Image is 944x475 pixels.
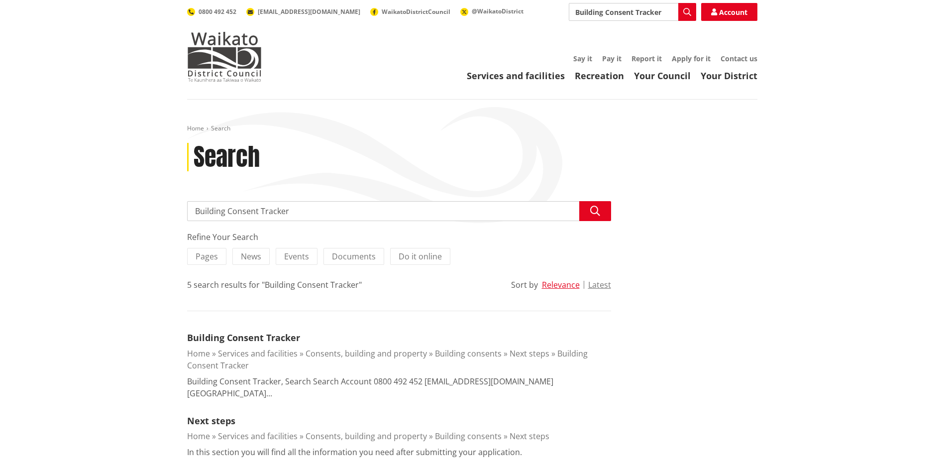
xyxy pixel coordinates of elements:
[187,124,204,132] a: Home
[569,3,696,21] input: Search input
[187,332,300,344] a: Building Consent Tracker
[194,143,260,172] h1: Search
[187,415,235,427] a: Next steps
[472,7,524,15] span: @WaikatoDistrict
[573,54,592,63] a: Say it
[187,7,236,16] a: 0800 492 452
[284,251,309,262] span: Events
[258,7,360,16] span: [EMAIL_ADDRESS][DOMAIN_NAME]
[187,32,262,82] img: Waikato District Council - Te Kaunihera aa Takiwaa o Waikato
[211,124,230,132] span: Search
[187,375,611,399] p: Building Consent Tracker, Search Search Account 0800 492 452 [EMAIL_ADDRESS][DOMAIN_NAME] [GEOGRA...
[370,7,450,16] a: WaikatoDistrictCouncil
[306,431,427,442] a: Consents, building and property
[187,279,362,291] div: 5 search results for "Building Consent Tracker"
[435,431,502,442] a: Building consents
[187,348,588,371] a: Building Consent Tracker
[306,348,427,359] a: Consents, building and property
[332,251,376,262] span: Documents
[602,54,622,63] a: Pay it
[575,70,624,82] a: Recreation
[399,251,442,262] span: Do it online
[199,7,236,16] span: 0800 492 452
[588,280,611,289] button: Latest
[187,446,522,458] p: In this section you will find all the information you need after submitting your application.
[187,201,611,221] input: Search input
[218,348,298,359] a: Services and facilities
[701,70,757,82] a: Your District
[196,251,218,262] span: Pages
[435,348,502,359] a: Building consents
[241,251,261,262] span: News
[672,54,711,63] a: Apply for it
[511,279,538,291] div: Sort by
[187,348,210,359] a: Home
[187,124,757,133] nav: breadcrumb
[460,7,524,15] a: @WaikatoDistrict
[634,70,691,82] a: Your Council
[187,231,611,243] div: Refine Your Search
[542,280,580,289] button: Relevance
[510,348,549,359] a: Next steps
[467,70,565,82] a: Services and facilities
[721,54,757,63] a: Contact us
[218,431,298,442] a: Services and facilities
[701,3,757,21] a: Account
[631,54,662,63] a: Report it
[510,431,549,442] a: Next steps
[382,7,450,16] span: WaikatoDistrictCouncil
[187,431,210,442] a: Home
[246,7,360,16] a: [EMAIL_ADDRESS][DOMAIN_NAME]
